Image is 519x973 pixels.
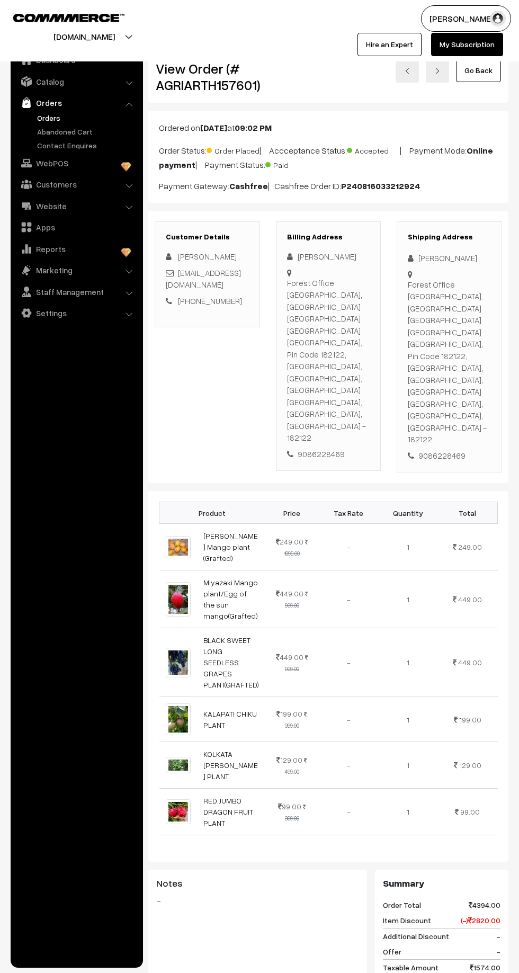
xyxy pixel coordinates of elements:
span: 1 [407,761,409,770]
b: [DATE] [200,122,227,133]
span: Order Placed [207,142,259,156]
blockquote: - [156,895,359,907]
span: 449.00 [458,658,482,667]
span: 199.00 [276,709,302,718]
a: Catalog [13,72,139,91]
strike: 399.00 [285,804,306,822]
b: P240816033212924 [341,181,420,191]
span: 129.00 [276,755,302,764]
span: 249.00 [276,537,303,546]
h3: Summary [383,878,500,889]
th: Quantity [378,502,437,524]
div: [PERSON_NAME] [408,252,491,264]
span: Offer [383,946,401,957]
img: images - 2024-03-03T110622.318.jpeg [166,799,191,824]
strike: 1099.00 [284,539,308,557]
span: 1 [407,715,409,724]
span: Accepted [347,142,400,156]
span: Order Total [383,899,421,910]
span: 1 [407,658,409,667]
td: - [319,697,378,742]
img: images - 2021-09-07T191600.861.jpeg [166,582,191,617]
h2: View Order (# AGRIARTH157601) [156,60,261,93]
div: 9086228469 [408,450,491,462]
span: Item Discount [383,915,431,926]
td: - [319,628,378,697]
a: Miyazaki Mango plant/Egg of the sun mango(Grafted) [203,578,258,620]
img: COMMMERCE [13,14,124,22]
a: Hire an Expert [357,33,422,56]
a: [PHONE_NUMBER] [178,296,242,306]
span: 1 [407,595,409,604]
a: Contact Enquires [34,140,139,151]
span: 99.00 [460,807,480,816]
span: 449.00 [458,595,482,604]
span: 99.00 [278,802,301,811]
th: Tax Rate [319,502,378,524]
a: Reports [13,239,139,258]
span: Additional Discount [383,931,449,942]
img: images - 2024-03-08T175020.411.jpeg [166,703,191,735]
td: - [319,789,378,835]
a: Staff Management [13,282,139,301]
span: 249.00 [458,542,482,551]
a: Marketing [13,261,139,280]
strike: 999.00 [285,654,308,672]
span: 1574.00 [470,962,500,973]
button: [DOMAIN_NAME] [16,23,152,50]
span: 1 [407,542,409,551]
a: Settings [13,303,139,323]
span: 129.00 [459,761,481,770]
a: Go Back [456,59,501,82]
img: left-arrow.png [404,68,410,74]
div: Forest Office [GEOGRAPHIC_DATA], [GEOGRAPHIC_DATA] [GEOGRAPHIC_DATA] [GEOGRAPHIC_DATA] [GEOGRAPHI... [408,279,491,445]
a: WebPOS [13,154,139,173]
span: [PERSON_NAME] [178,252,237,261]
h3: Shipping Address [408,233,491,242]
img: right-arrow.png [434,68,441,74]
th: Price [265,502,319,524]
p: Ordered on at [159,121,498,134]
th: Total [437,502,497,524]
a: Apps [13,218,139,237]
a: COMMMERCE [13,11,106,23]
a: KOLKATA [PERSON_NAME] PLANT [203,749,258,781]
button: [PERSON_NAME] [421,5,511,32]
span: 4394.00 [469,899,500,910]
img: 220px-Alphonso_mango.jpg [166,536,191,558]
span: 199.00 [459,715,481,724]
h3: Notes [156,878,359,889]
img: user [490,11,506,26]
span: Paid [265,157,318,171]
b: Cashfree [229,181,268,191]
td: - [319,742,378,789]
h3: Billing Address [287,233,370,242]
td: - [319,524,378,570]
a: RED JUMBO DRAGON FRUIT PLANT [203,796,253,827]
img: images - 2024-03-03T090336.308.jpeg [166,757,191,773]
span: 449.00 [276,589,303,598]
p: Payment Gateway: | Cashfree Order ID: [159,180,498,192]
a: My Subscription [431,33,503,56]
a: Orders [34,112,139,123]
h3: Customer Details [166,233,249,242]
a: Website [13,197,139,216]
span: (-) 2820.00 [461,915,500,926]
img: images (4) (20).jpeg [166,648,191,678]
th: Product [159,502,265,524]
a: Orders [13,93,139,112]
span: 449.00 [276,653,303,662]
div: Forest Office [GEOGRAPHIC_DATA], [GEOGRAPHIC_DATA] [GEOGRAPHIC_DATA] [GEOGRAPHIC_DATA] [GEOGRAPHI... [287,277,370,444]
a: Customers [13,175,139,194]
b: 09:02 PM [235,122,272,133]
p: Order Status: | Accceptance Status: | Payment Mode: | Payment Status: [159,142,498,171]
a: BLACK SWEET LONG SEEDLESS GRAPES PLANT(GRAFTED) [203,636,259,689]
span: Taxable Amount [383,962,439,973]
span: 1 [407,807,409,816]
a: Abandoned Cart [34,126,139,137]
a: [PERSON_NAME] Mango plant (Grafted) [203,531,258,563]
a: KALAPATI CHIKU PLANT [203,709,257,729]
span: - [496,931,500,942]
span: - [496,946,500,957]
a: [EMAIL_ADDRESS][DOMAIN_NAME] [166,268,241,290]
